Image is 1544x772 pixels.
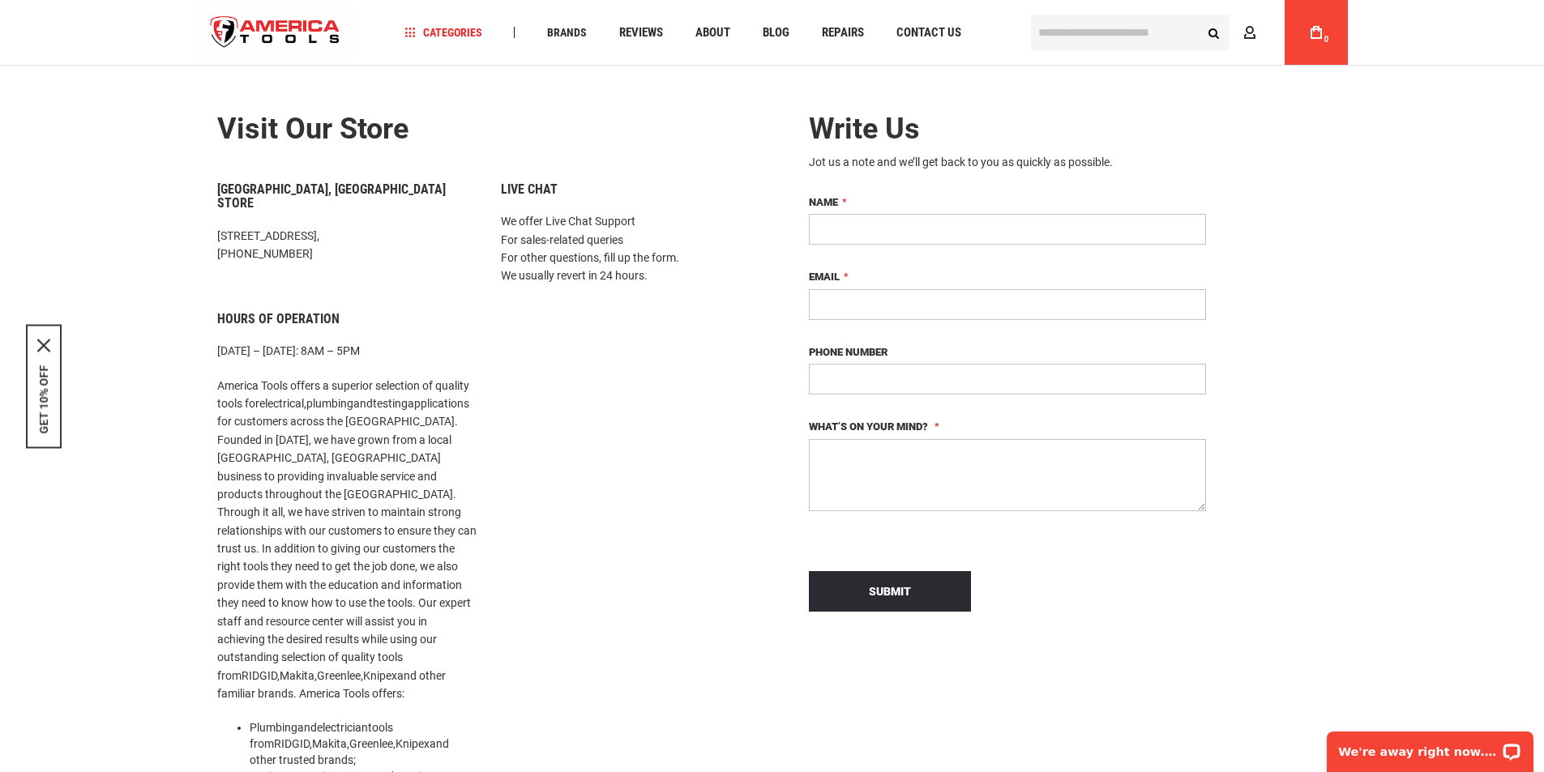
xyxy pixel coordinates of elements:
[755,22,797,44] a: Blog
[317,721,368,734] a: electrician
[809,420,928,433] span: What’s on your mind?
[217,342,477,360] p: [DATE] – [DATE]: 8AM – 5PM
[1199,17,1230,48] button: Search
[250,719,477,768] li: and tools from , , , and other trusted brands;
[889,22,969,44] a: Contact Us
[501,212,760,285] p: We offer Live Chat Support For sales-related queries For other questions, fill up the form. We us...
[809,112,920,146] span: Write Us
[809,346,887,358] span: Phone Number
[280,669,314,682] a: Makita
[547,27,587,38] span: Brands
[809,196,838,208] span: Name
[363,669,397,682] a: Knipex
[688,22,738,44] a: About
[37,365,50,433] button: GET 10% OFF
[349,737,393,750] a: Greenlee
[396,737,430,750] a: Knipex
[404,27,482,38] span: Categories
[1324,35,1329,44] span: 0
[869,585,911,598] span: Submit
[217,182,477,211] h6: [GEOGRAPHIC_DATA], [GEOGRAPHIC_DATA] Store
[822,27,864,39] span: Repairs
[619,27,663,39] span: Reviews
[809,571,971,612] button: Submit
[809,154,1206,170] div: Jot us a note and we’ll get back to you as quickly as possible.
[1316,721,1544,772] iframe: LiveChat chat widget
[317,669,361,682] a: Greenlee
[259,397,304,410] a: electrical
[540,22,594,44] a: Brands
[242,669,277,682] a: RIDGID
[397,22,490,44] a: Categories
[250,721,297,734] a: Plumbing
[37,339,50,352] svg: close icon
[815,22,871,44] a: Repairs
[37,339,50,352] button: Close
[197,2,354,63] a: store logo
[695,27,730,39] span: About
[763,27,789,39] span: Blog
[217,312,477,326] h6: Hours of Operation
[217,227,477,263] p: [STREET_ADDRESS], [PHONE_NUMBER]
[274,737,310,750] a: RIDGID
[217,377,477,703] p: America Tools offers a superior selection of quality tools for , and applications for customers a...
[197,2,354,63] img: America Tools
[373,397,408,410] a: testing
[217,113,760,146] h2: Visit our store
[896,27,961,39] span: Contact Us
[306,397,353,410] a: plumbing
[501,182,760,197] h6: Live Chat
[612,22,670,44] a: Reviews
[312,737,347,750] a: Makita
[809,271,840,283] span: Email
